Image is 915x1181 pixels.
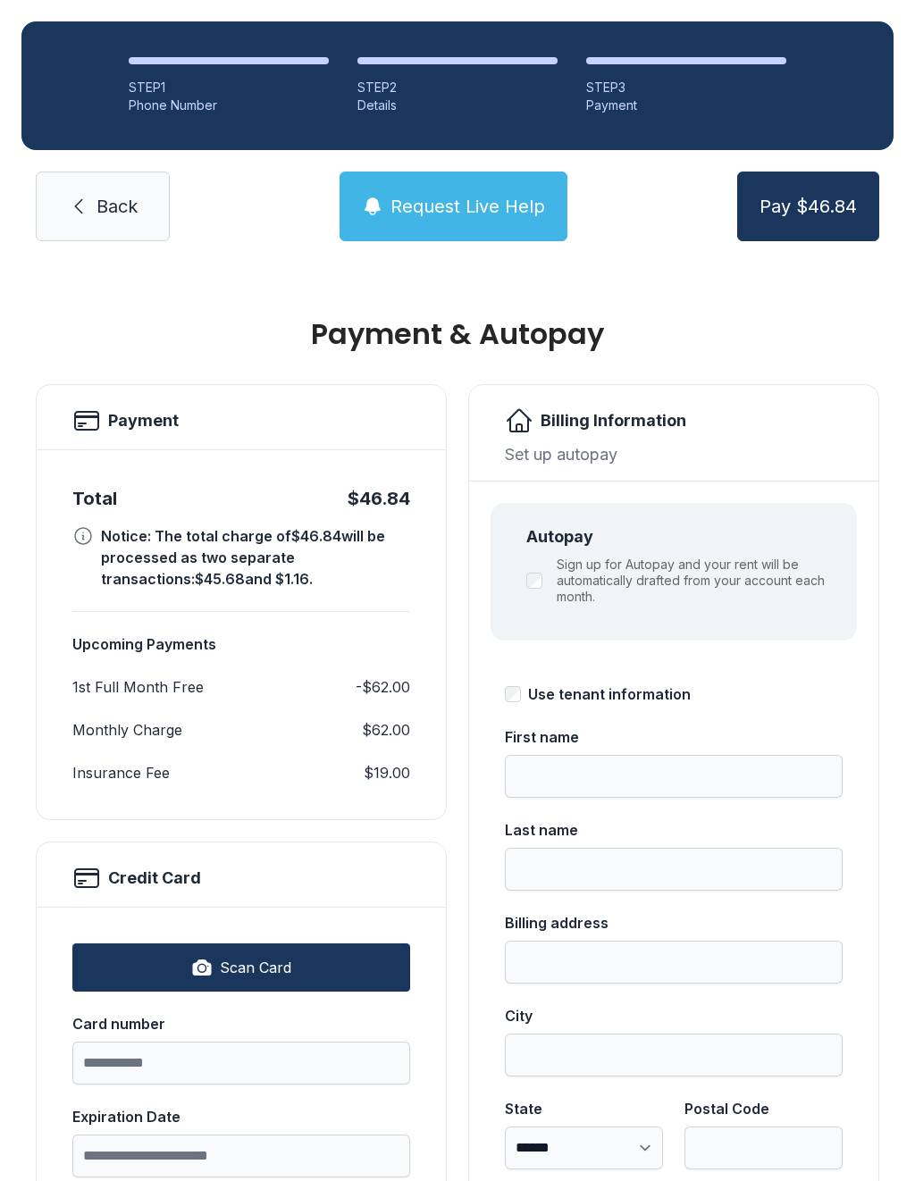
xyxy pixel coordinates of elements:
[72,719,182,741] dt: Monthly Charge
[357,96,558,114] div: Details
[505,726,843,748] div: First name
[129,96,329,114] div: Phone Number
[362,719,410,741] dd: $62.00
[505,912,843,934] div: Billing address
[220,957,291,978] span: Scan Card
[390,194,545,219] span: Request Live Help
[348,486,410,511] div: $46.84
[36,320,879,348] h1: Payment & Autopay
[505,755,843,798] input: First name
[505,941,843,984] input: Billing address
[72,1135,410,1177] input: Expiration Date
[72,676,204,698] dt: 1st Full Month Free
[72,486,117,511] div: Total
[357,79,558,96] div: STEP 2
[505,1005,843,1026] div: City
[505,1098,663,1119] div: State
[364,762,410,783] dd: $19.00
[72,1042,410,1085] input: Card number
[72,1013,410,1034] div: Card number
[505,1034,843,1076] input: City
[72,633,410,655] h3: Upcoming Payments
[586,96,786,114] div: Payment
[505,819,843,841] div: Last name
[505,442,843,466] div: Set up autopay
[97,194,138,219] span: Back
[528,683,691,705] div: Use tenant information
[72,1106,410,1127] div: Expiration Date
[541,408,686,433] h2: Billing Information
[356,676,410,698] dd: -$62.00
[684,1127,843,1169] input: Postal Code
[526,524,835,549] div: Autopay
[505,1127,663,1169] select: State
[72,762,170,783] dt: Insurance Fee
[557,557,835,605] label: Sign up for Autopay and your rent will be automatically drafted from your account each month.
[505,848,843,891] input: Last name
[101,525,410,590] div: Notice: The total charge of $46.84 will be processed as two separate transactions: $45.68 and $1....
[108,866,201,891] h2: Credit Card
[129,79,329,96] div: STEP 1
[760,194,857,219] span: Pay $46.84
[586,79,786,96] div: STEP 3
[108,408,179,433] h2: Payment
[684,1098,843,1119] div: Postal Code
